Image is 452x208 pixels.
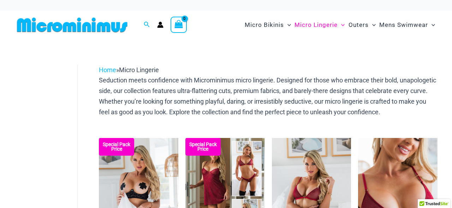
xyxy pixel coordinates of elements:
[293,14,346,36] a: Micro LingerieMenu ToggleMenu Toggle
[99,142,134,151] b: Special Pack Price
[171,17,187,33] a: View Shopping Cart, empty
[144,21,150,29] a: Search icon link
[99,66,116,74] a: Home
[157,22,163,28] a: Account icon link
[99,66,159,74] span: »
[99,75,438,117] p: Seduction meets confidence with Microminimus micro lingerie. Designed for those who embrace their...
[185,142,221,151] b: Special Pack Price
[119,66,159,74] span: Micro Lingerie
[242,13,438,37] nav: Site Navigation
[349,16,369,34] span: Outers
[18,59,81,201] iframe: TrustedSite Certified
[284,16,291,34] span: Menu Toggle
[243,14,293,36] a: Micro BikinisMenu ToggleMenu Toggle
[377,14,437,36] a: Mens SwimwearMenu ToggleMenu Toggle
[428,16,435,34] span: Menu Toggle
[295,16,338,34] span: Micro Lingerie
[14,17,130,33] img: MM SHOP LOGO FLAT
[245,16,284,34] span: Micro Bikinis
[338,16,345,34] span: Menu Toggle
[379,16,428,34] span: Mens Swimwear
[347,14,377,36] a: OutersMenu ToggleMenu Toggle
[369,16,376,34] span: Menu Toggle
